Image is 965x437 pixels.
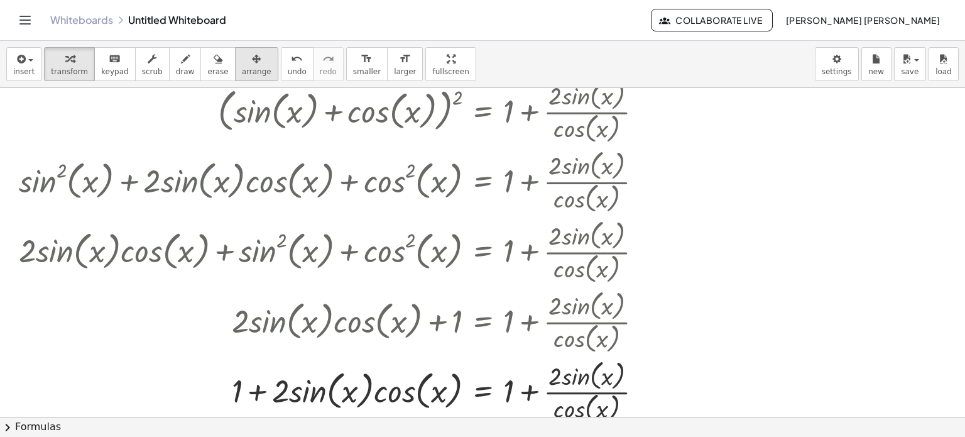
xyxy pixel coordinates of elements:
span: draw [176,67,195,76]
button: Collaborate Live [651,9,773,31]
span: undo [288,67,307,76]
span: scrub [142,67,163,76]
button: draw [169,47,202,81]
button: scrub [135,47,170,81]
button: undoundo [281,47,313,81]
span: arrange [242,67,271,76]
button: Toggle navigation [15,10,35,30]
span: transform [51,67,88,76]
button: arrange [235,47,278,81]
span: [PERSON_NAME] [PERSON_NAME] [785,14,940,26]
span: load [935,67,952,76]
button: format_sizelarger [387,47,423,81]
span: erase [207,67,228,76]
button: erase [200,47,235,81]
span: insert [13,67,35,76]
i: keyboard [109,52,121,67]
span: save [901,67,919,76]
i: undo [291,52,303,67]
i: format_size [399,52,411,67]
button: fullscreen [425,47,476,81]
span: new [868,67,884,76]
span: keypad [101,67,129,76]
span: settings [822,67,852,76]
span: redo [320,67,337,76]
a: Whiteboards [50,14,113,26]
button: new [861,47,891,81]
button: transform [44,47,95,81]
button: load [929,47,959,81]
i: redo [322,52,334,67]
span: larger [394,67,416,76]
i: format_size [361,52,373,67]
button: save [894,47,926,81]
span: Collaborate Live [662,14,762,26]
button: format_sizesmaller [346,47,388,81]
button: [PERSON_NAME] [PERSON_NAME] [775,9,950,31]
button: redoredo [313,47,344,81]
button: settings [815,47,859,81]
span: fullscreen [432,67,469,76]
span: smaller [353,67,381,76]
button: keyboardkeypad [94,47,136,81]
button: insert [6,47,41,81]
